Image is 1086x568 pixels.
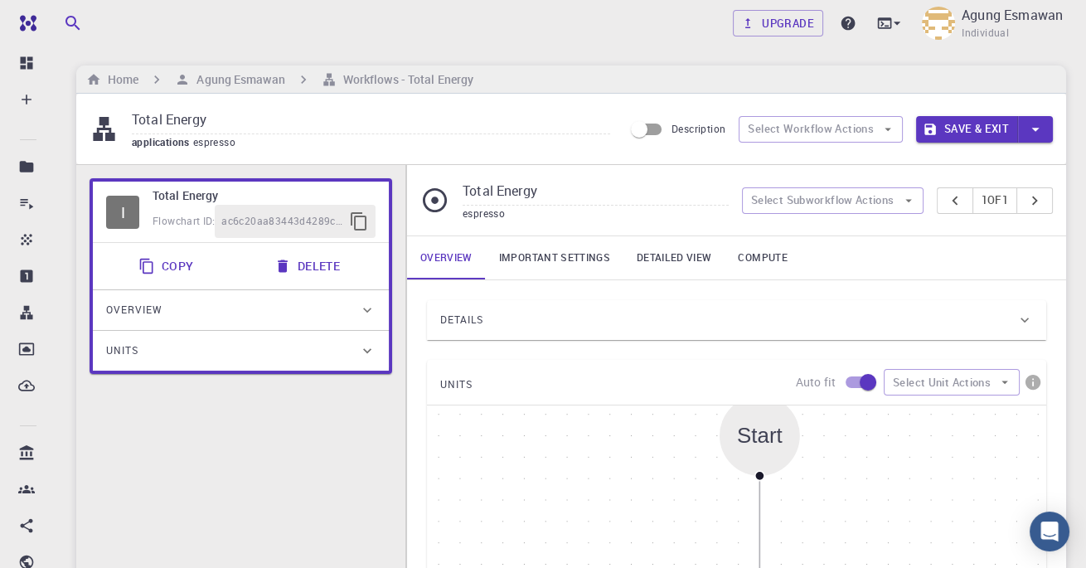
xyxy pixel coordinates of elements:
span: Units [106,337,138,364]
button: Select Workflow Actions [739,116,903,143]
p: Agung Esmawan [962,5,1063,25]
span: espresso [193,135,242,148]
div: Start [737,424,783,448]
div: Units [93,331,389,371]
p: Auto fit [796,374,836,391]
div: Start [720,396,800,476]
div: Details [427,300,1046,340]
h6: Agung Esmawan [190,70,284,89]
button: Select Unit Actions [884,369,1020,396]
span: applications [132,135,193,148]
h6: Home [101,70,138,89]
span: Details [440,307,483,333]
button: info [1020,369,1046,396]
span: Description [671,122,725,135]
a: Upgrade [733,10,823,36]
img: Agung Esmawan [922,7,955,40]
h6: Workflows - Total Energy [337,70,473,89]
a: Detailed view [623,236,725,279]
a: Important settings [486,236,623,279]
span: UNITS [440,371,473,398]
span: Flowchart ID: [153,214,215,227]
h6: Total Energy [153,187,376,205]
button: Select Subworkflow Actions [742,187,924,214]
button: Save & Exit [916,116,1018,143]
div: pager [937,187,1054,214]
a: Overview [407,236,486,279]
img: logo [13,15,36,32]
div: Open Intercom Messenger [1030,512,1069,551]
button: Copy [128,250,207,283]
span: Overview [106,297,162,323]
div: Overview [93,290,389,330]
span: Individual [962,25,1009,41]
button: 1of1 [972,187,1018,214]
span: Dukungan [32,12,107,27]
button: Delete [264,250,353,283]
a: Compute [725,236,800,279]
nav: breadcrumb [83,70,477,89]
span: ac6c20aa83443d4289cd80a2 [221,213,342,230]
span: espresso [463,206,505,220]
span: Idle [106,196,139,229]
div: I [106,196,139,229]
